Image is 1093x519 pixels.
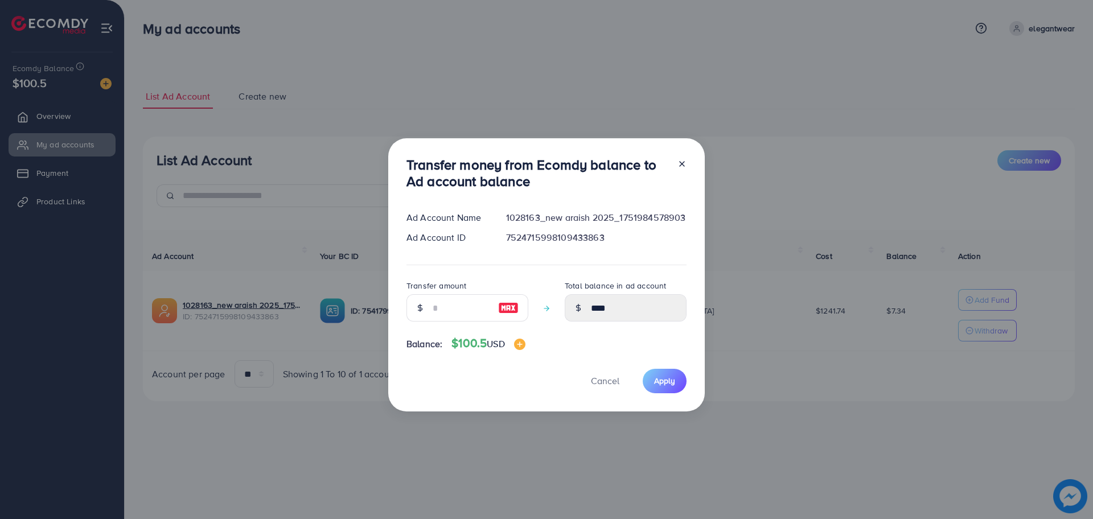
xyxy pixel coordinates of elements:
[451,336,525,351] h4: $100.5
[487,337,504,350] span: USD
[497,231,696,244] div: 7524715998109433863
[406,156,668,190] h3: Transfer money from Ecomdy balance to Ad account balance
[577,369,634,393] button: Cancel
[397,231,497,244] div: Ad Account ID
[591,374,619,387] span: Cancel
[654,375,675,386] span: Apply
[497,211,696,224] div: 1028163_new araish 2025_1751984578903
[498,301,519,315] img: image
[406,280,466,291] label: Transfer amount
[397,211,497,224] div: Ad Account Name
[406,337,442,351] span: Balance:
[514,339,525,350] img: image
[643,369,687,393] button: Apply
[565,280,666,291] label: Total balance in ad account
